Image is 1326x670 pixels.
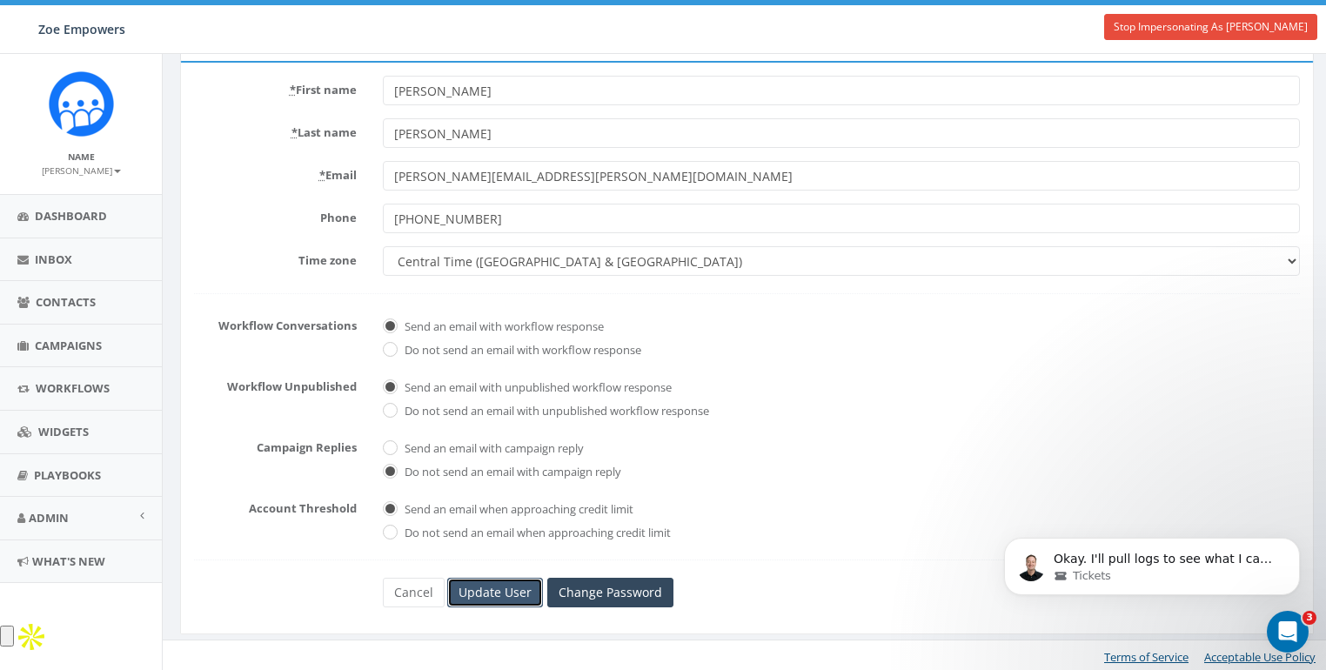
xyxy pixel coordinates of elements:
[181,204,370,226] label: Phone
[400,342,641,359] label: Do not send an email with workflow response
[400,501,633,519] label: Send an email when approaching credit limit
[383,204,1300,233] input: +1 222 3334455
[1267,611,1309,653] iframe: Intercom live chat
[38,21,125,37] span: Zoe Empowers
[35,338,102,353] span: Campaigns
[290,82,296,97] abbr: required
[400,318,604,336] label: Send an email with workflow response
[181,246,370,269] label: Time zone
[32,553,105,569] span: What's New
[34,467,101,483] span: Playbooks
[181,312,370,334] label: Workflow Conversations
[35,251,72,267] span: Inbox
[400,464,621,481] label: Do not send an email with campaign reply
[400,403,709,420] label: Do not send an email with unpublished workflow response
[383,578,445,607] a: Cancel
[68,151,95,163] small: Name
[400,440,584,458] label: Send an email with campaign reply
[181,433,370,456] label: Campaign Replies
[35,208,107,224] span: Dashboard
[547,578,673,607] a: Change Password
[49,71,114,137] img: Rally_Corp_Icon.png
[38,424,89,439] span: Widgets
[181,76,370,98] label: First name
[447,578,543,607] input: Update User
[1303,611,1316,625] span: 3
[14,620,49,654] img: Apollo
[29,510,69,526] span: Admin
[400,379,672,397] label: Send an email with unpublished workflow response
[1104,14,1317,40] a: Stop Impersonating As [PERSON_NAME]
[42,164,121,177] small: [PERSON_NAME]
[181,494,370,517] label: Account Threshold
[400,525,671,542] label: Do not send an email when approaching credit limit
[181,161,370,184] label: Email
[1204,649,1316,665] a: Acceptable Use Policy
[978,501,1326,623] iframe: Intercom notifications message
[291,124,298,140] abbr: required
[319,167,325,183] abbr: required
[1104,649,1189,665] a: Terms of Service
[181,118,370,141] label: Last name
[36,294,96,310] span: Contacts
[36,380,110,396] span: Workflows
[42,162,121,178] a: [PERSON_NAME]
[181,372,370,395] label: Workflow Unpublished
